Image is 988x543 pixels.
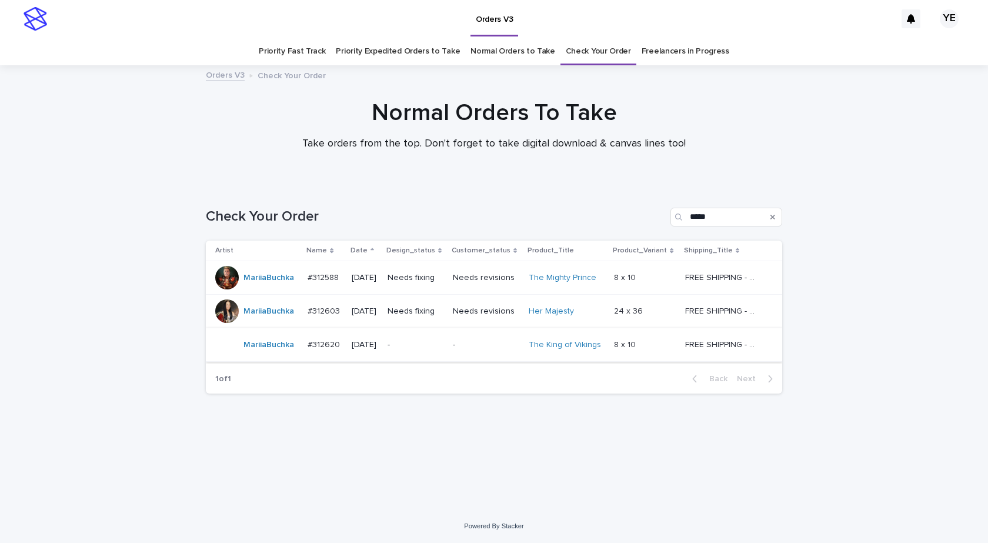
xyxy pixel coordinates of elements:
h1: Check Your Order [206,208,666,225]
a: MariiaBuchka [243,307,294,317]
p: Customer_status [452,244,510,257]
p: 8 x 10 [614,338,638,350]
p: [DATE] [352,307,378,317]
tr: MariiaBuchka #312588#312588 [DATE]Needs fixingNeeds revisionsThe Mighty Prince 8 x 108 x 10 FREE ... [206,261,782,295]
p: - [388,340,443,350]
p: Needs revisions [453,273,519,283]
a: MariiaBuchka [243,340,294,350]
span: Back [702,375,727,383]
a: Normal Orders to Take [470,38,555,65]
p: [DATE] [352,340,378,350]
a: Powered By Stacker [464,522,523,529]
button: Next [732,374,782,384]
p: Product_Title [528,244,574,257]
input: Search [670,208,782,226]
a: Freelancers in Progress [642,38,729,65]
p: #312588 [308,271,341,283]
a: The King of Vikings [529,340,601,350]
p: Needs fixing [388,307,443,317]
p: Check Your Order [258,68,326,81]
a: Priority Expedited Orders to Take [336,38,460,65]
a: MariiaBuchka [243,273,294,283]
p: Product_Variant [613,244,667,257]
p: FREE SHIPPING - preview in 1-2 business days, after your approval delivery will take 5-10 b.d. [685,338,761,350]
tr: MariiaBuchka #312620#312620 [DATE]--The King of Vikings 8 x 108 x 10 FREE SHIPPING - preview in 1... [206,328,782,362]
a: Check Your Order [566,38,631,65]
img: stacker-logo-s-only.png [24,7,47,31]
a: Priority Fast Track [259,38,325,65]
p: - [453,340,519,350]
p: #312603 [308,304,342,317]
p: Needs fixing [388,273,443,283]
p: Design_status [386,244,435,257]
p: Needs revisions [453,307,519,317]
button: Back [683,374,732,384]
p: Artist [215,244,233,257]
p: FREE SHIPPING - preview in 1-2 business days, after your approval delivery will take 5-10 b.d. [685,304,761,317]
p: Take orders from the top. Don't forget to take digital download & canvas lines too! [259,138,729,151]
p: 24 x 36 [614,304,645,317]
p: 1 of 1 [206,365,241,394]
span: Next [737,375,763,383]
p: Date [351,244,368,257]
p: Name [306,244,327,257]
p: #312620 [308,338,342,350]
p: FREE SHIPPING - preview in 1-2 business days, after your approval delivery will take 5-10 b.d. [685,271,761,283]
h1: Normal Orders To Take [206,99,782,127]
a: Orders V3 [206,68,245,81]
div: YE [940,9,959,28]
a: Her Majesty [529,307,574,317]
p: 8 x 10 [614,271,638,283]
p: [DATE] [352,273,378,283]
tr: MariiaBuchka #312603#312603 [DATE]Needs fixingNeeds revisionsHer Majesty 24 x 3624 x 36 FREE SHIP... [206,295,782,328]
a: The Mighty Prince [529,273,596,283]
p: Shipping_Title [684,244,733,257]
